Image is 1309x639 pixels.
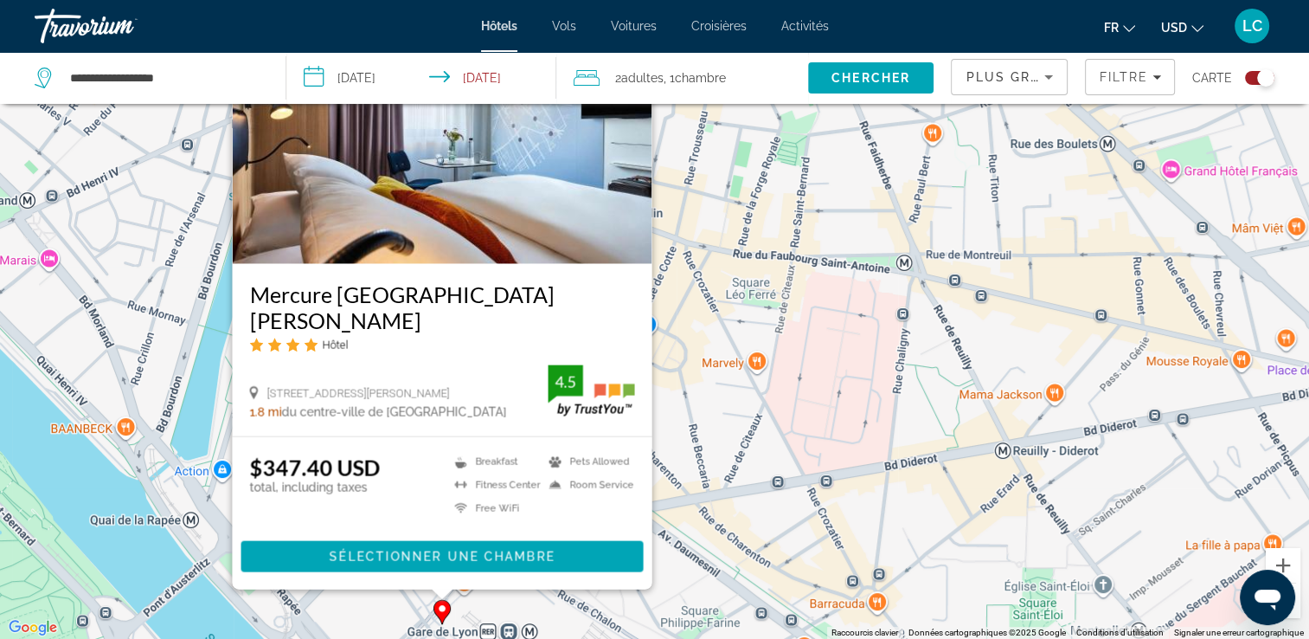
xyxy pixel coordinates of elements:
[664,66,726,90] span: , 1
[691,19,747,33] a: Croisières
[249,455,380,481] ins: $347.40 USD
[241,549,643,562] a: Sélectionner une chambre
[68,65,260,91] input: Search hotel destination
[1266,548,1300,583] button: Zoom avant
[615,66,664,90] span: 2
[286,52,555,104] button: Select check in and out date
[241,541,643,572] button: Sélectionner une chambre
[329,550,554,564] span: Sélectionner une chambre
[540,478,634,493] li: Room Service
[4,616,61,639] a: Ouvrir cette zone dans Google Maps (dans une nouvelle fenêtre)
[611,19,657,33] a: Voitures
[1242,17,1262,35] span: LC
[249,481,380,494] p: total, including taxes
[675,71,726,85] span: Chambre
[1076,628,1164,637] a: Conditions d'utilisation (s'ouvre dans un nouvel onglet)
[831,627,898,639] button: Raccourcis clavier
[966,70,1172,84] span: Plus grandes économies
[249,405,281,419] span: 1.8 mi
[1104,15,1135,40] button: Change language
[4,616,61,639] img: Google
[1192,66,1232,90] span: Carte
[1161,15,1203,40] button: Change currency
[1161,21,1187,35] span: USD
[322,339,348,352] span: Hôtel
[281,405,506,419] span: du centre-ville de [GEOGRAPHIC_DATA]
[966,67,1053,87] mat-select: Sort by
[1232,70,1274,86] button: Toggle map
[1240,570,1295,625] iframe: Bouton de lancement de la fenêtre de messagerie
[556,52,808,104] button: Travelers: 2 adults, 0 children
[446,500,540,515] li: Free WiFi
[481,19,517,33] a: Hôtels
[249,281,634,333] a: Mercure [GEOGRAPHIC_DATA][PERSON_NAME]
[621,71,664,85] span: Adultes
[446,478,540,493] li: Fitness Center
[1085,59,1175,95] button: Filters
[1174,628,1304,637] a: Signaler une erreur cartographique
[1099,70,1148,84] span: Filtre
[781,19,829,33] a: Activités
[548,365,634,416] img: TrustYou guest rating badge
[249,338,634,352] div: 4 star Hotel
[35,3,208,48] a: Travorium
[908,628,1066,637] span: Données cartographiques ©2025 Google
[1229,8,1274,44] button: User Menu
[808,62,934,94] button: Search
[540,455,634,469] li: Pets Allowed
[831,71,910,85] span: Chercher
[548,371,582,392] div: 4.5
[266,387,449,400] span: [STREET_ADDRESS][PERSON_NAME]
[446,455,540,469] li: Breakfast
[552,19,576,33] a: Vols
[1104,21,1119,35] span: fr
